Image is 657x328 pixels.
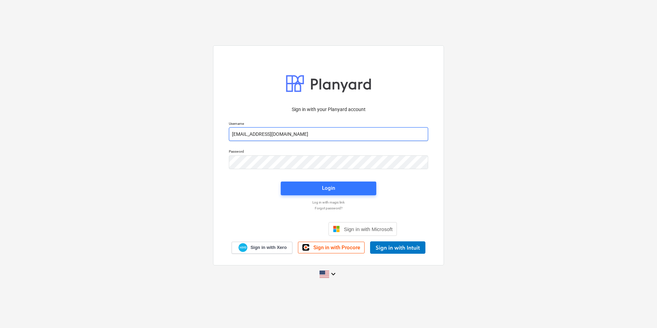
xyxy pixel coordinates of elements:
[250,244,287,251] span: Sign in with Xero
[232,242,293,254] a: Sign in with Xero
[229,106,428,113] p: Sign in with your Planyard account
[344,226,393,232] span: Sign in with Microsoft
[229,127,428,141] input: Username
[225,200,432,205] a: Log in with magic link
[257,221,326,237] iframe: Sign in with Google Button
[333,226,340,232] img: Microsoft logo
[329,270,337,278] i: keyboard_arrow_down
[322,184,335,193] div: Login
[229,149,428,155] p: Password
[313,244,360,251] span: Sign in with Procore
[281,182,376,195] button: Login
[229,121,428,127] p: Username
[225,206,432,210] a: Forgot password?
[298,242,365,253] a: Sign in with Procore
[238,243,247,252] img: Xero logo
